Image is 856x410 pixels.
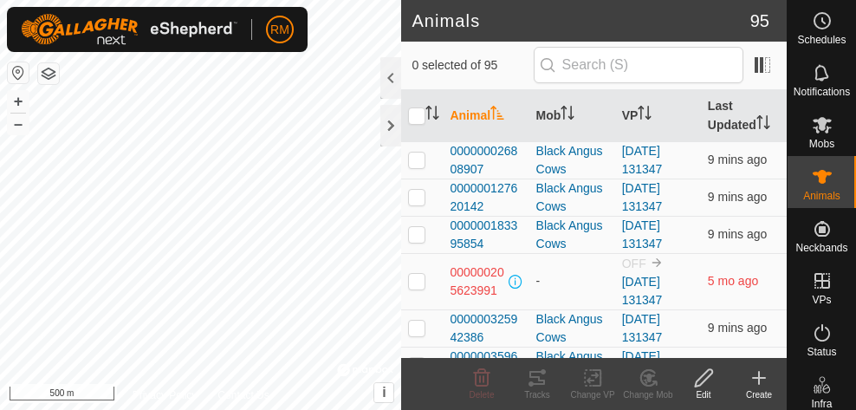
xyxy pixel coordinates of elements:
[425,108,439,122] p-sorticon: Activate to sort
[133,387,198,403] a: Privacy Policy
[470,390,495,400] span: Delete
[638,108,652,122] p-sorticon: Activate to sort
[756,118,770,132] p-sorticon: Activate to sort
[374,383,393,402] button: i
[750,8,769,34] span: 95
[536,272,608,290] div: -
[701,90,787,142] th: Last Updated
[622,218,663,251] a: [DATE] 131347
[807,347,836,357] span: Status
[536,179,608,216] div: Black Angus Cows
[708,153,767,166] span: 18 Sept 2025, 9:44 am
[676,388,731,401] div: Edit
[270,21,289,39] span: RM
[412,10,749,31] h2: Animals
[536,348,608,384] div: Black Angus Cows
[803,191,840,201] span: Animals
[622,312,663,344] a: [DATE] 131347
[812,295,831,305] span: VPs
[795,243,847,253] span: Neckbands
[622,181,663,213] a: [DATE] 131347
[708,190,767,204] span: 18 Sept 2025, 9:44 am
[490,108,504,122] p-sorticon: Activate to sort
[450,179,522,216] span: 000000127620142
[620,388,676,401] div: Change Mob
[708,227,767,241] span: 18 Sept 2025, 9:44 am
[622,275,663,307] a: [DATE] 131347
[650,256,664,270] img: to
[21,14,237,45] img: Gallagher Logo
[622,349,663,381] a: [DATE] 131347
[450,264,504,300] span: 000000205623991
[450,217,522,253] span: 000000183395854
[708,321,767,335] span: 18 Sept 2025, 9:44 am
[622,257,646,270] span: OFF
[811,399,832,409] span: Infra
[797,35,846,45] span: Schedules
[443,90,529,142] th: Animal
[794,87,850,97] span: Notifications
[534,47,743,83] input: Search (S)
[217,387,269,403] a: Contact Us
[8,114,29,134] button: –
[529,90,615,142] th: Mob
[536,217,608,253] div: Black Angus Cows
[8,62,29,83] button: Reset Map
[809,139,834,149] span: Mobs
[450,142,522,179] span: 000000026808907
[565,388,620,401] div: Change VP
[509,388,565,401] div: Tracks
[536,142,608,179] div: Black Angus Cows
[708,274,758,288] span: 3 Apr 2025, 12:04 pm
[561,108,574,122] p-sorticon: Activate to sort
[622,144,663,176] a: [DATE] 131347
[412,56,533,75] span: 0 selected of 95
[450,348,522,384] span: 000000359667025
[536,310,608,347] div: Black Angus Cows
[615,90,701,142] th: VP
[38,63,59,84] button: Map Layers
[382,385,386,400] span: i
[450,310,522,347] span: 000000325942386
[8,91,29,112] button: +
[731,388,787,401] div: Create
